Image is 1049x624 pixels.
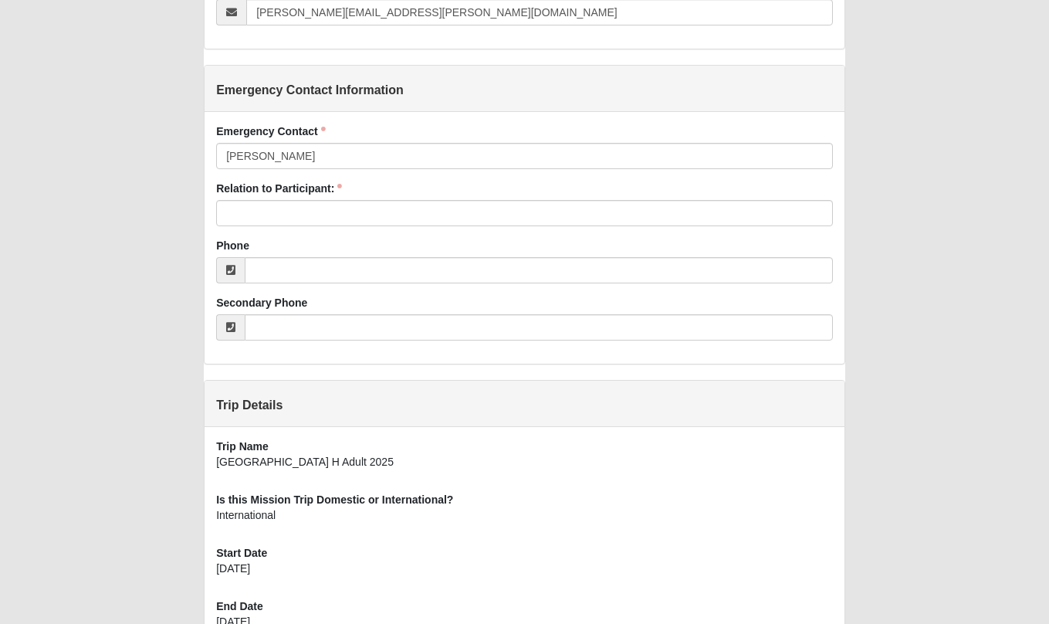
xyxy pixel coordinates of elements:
[216,561,833,587] div: [DATE]
[216,124,325,139] label: Emergency Contact
[216,492,453,507] label: Is this Mission Trip Domestic or International?
[216,507,833,534] div: International
[216,83,833,97] h4: Emergency Contact Information
[216,295,307,310] label: Secondary Phone
[216,454,833,480] div: [GEOGRAPHIC_DATA] H Adult 2025
[216,181,342,196] label: Relation to Participant:
[216,545,267,561] label: Start Date
[216,439,269,454] label: Trip Name
[216,398,833,412] h4: Trip Details
[216,238,249,253] label: Phone
[216,599,263,614] label: End Date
